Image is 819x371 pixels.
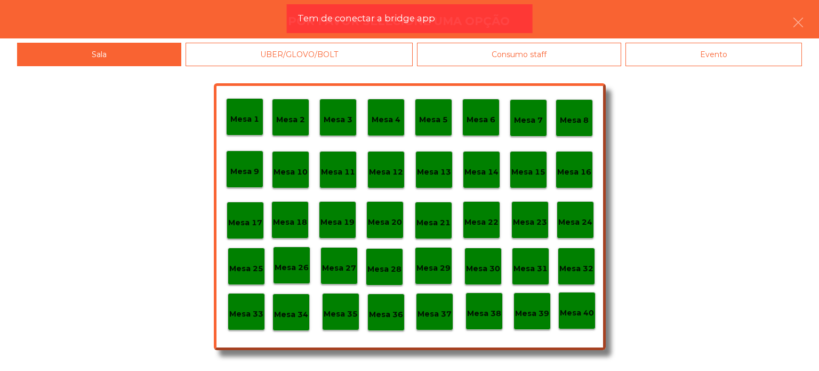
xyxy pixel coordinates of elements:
[513,263,548,275] p: Mesa 31
[369,166,403,178] p: Mesa 12
[372,114,400,126] p: Mesa 4
[230,113,259,125] p: Mesa 1
[416,262,451,274] p: Mesa 29
[274,309,308,321] p: Mesa 34
[324,308,358,320] p: Mesa 35
[367,263,402,275] p: Mesa 28
[514,114,543,127] p: Mesa 7
[368,216,402,228] p: Mesa 20
[466,263,500,275] p: Mesa 30
[417,166,451,178] p: Mesa 13
[228,217,262,229] p: Mesa 17
[324,114,352,126] p: Mesa 3
[321,166,355,178] p: Mesa 11
[558,216,592,228] p: Mesa 24
[416,217,451,229] p: Mesa 21
[417,43,621,67] div: Consumo staff
[560,307,594,319] p: Mesa 40
[229,308,263,320] p: Mesa 33
[513,216,547,228] p: Mesa 23
[417,308,452,320] p: Mesa 37
[229,263,263,275] p: Mesa 25
[515,307,549,320] p: Mesa 39
[275,262,309,274] p: Mesa 26
[511,166,545,178] p: Mesa 15
[464,166,499,178] p: Mesa 14
[464,216,499,228] p: Mesa 22
[467,307,501,320] p: Mesa 38
[276,114,305,126] p: Mesa 2
[230,165,259,178] p: Mesa 9
[369,309,403,321] p: Mesa 36
[467,114,495,126] p: Mesa 6
[320,216,355,228] p: Mesa 19
[559,263,593,275] p: Mesa 32
[186,43,413,67] div: UBER/GLOVO/BOLT
[625,43,802,67] div: Evento
[419,114,448,126] p: Mesa 5
[560,114,589,127] p: Mesa 8
[557,166,591,178] p: Mesa 16
[322,262,356,274] p: Mesa 27
[273,216,307,228] p: Mesa 18
[274,166,308,178] p: Mesa 10
[17,43,181,67] div: Sala
[298,12,435,25] span: Tem de conectar a bridge app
